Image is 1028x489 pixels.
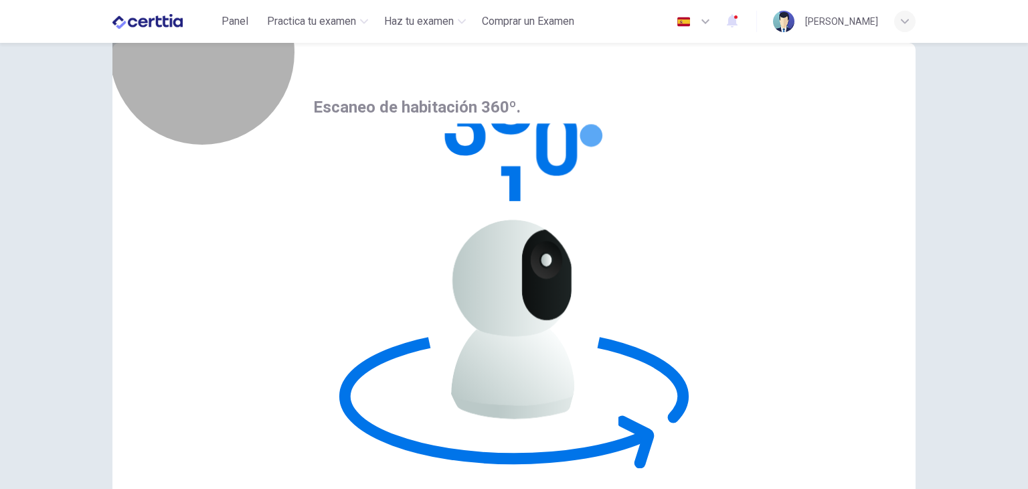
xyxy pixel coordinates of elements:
button: Comprar un Examen [477,9,580,33]
div: [PERSON_NAME] [805,13,878,29]
img: es [675,17,692,27]
button: Panel [213,9,256,33]
span: Escaneo de habitación 360º. [313,98,521,117]
span: Comprar un Examen [482,13,574,29]
button: Practica tu examen [262,9,373,33]
button: Haz tu examen [379,9,471,33]
a: CERTTIA logo [112,8,213,35]
img: Profile picture [773,11,794,32]
img: CERTTIA logo [112,8,183,35]
span: Haz tu examen [384,13,454,29]
span: Practica tu examen [267,13,356,29]
span: Panel [222,13,248,29]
